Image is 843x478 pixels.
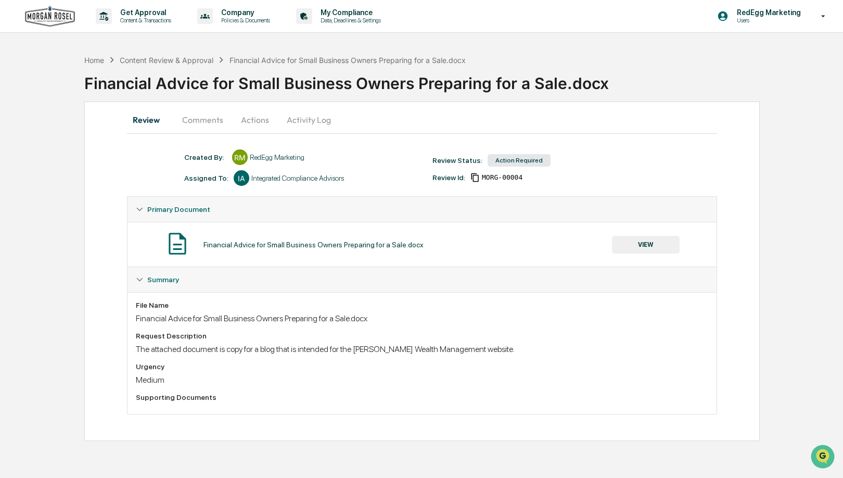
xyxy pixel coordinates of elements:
[251,174,344,182] div: Integrated Compliance Advisors
[136,344,708,354] div: The attached document is copy for a blog that is intended for the [PERSON_NAME] Wealth Management...
[112,17,176,24] p: Content & Transactions
[177,83,189,95] button: Start new chat
[278,107,339,132] button: Activity Log
[6,147,70,166] a: 🔎Data Lookup
[229,56,466,65] div: Financial Advice for Small Business Owners Preparing for a Sale.docx
[136,393,708,401] div: Supporting Documents
[6,127,71,146] a: 🖐️Preclearance
[127,197,717,222] div: Primary Document
[112,8,176,17] p: Get Approval
[488,154,551,167] div: Action Required
[127,107,174,132] button: Review
[184,174,228,182] div: Assigned To:
[127,292,717,414] div: Summary
[810,444,838,472] iframe: Open customer support
[482,173,522,182] span: 4aeeb23e-bdec-4885-961f-16a9c9eff97c
[25,6,75,27] img: logo
[136,301,708,309] div: File Name
[612,236,680,254] button: VIEW
[75,132,84,141] div: 🗄️
[213,17,275,24] p: Policies & Documents
[35,80,171,90] div: Start new chat
[10,80,29,98] img: 1746055101610-c473b297-6a78-478c-a979-82029cc54cd1
[136,313,708,323] div: Financial Advice for Small Business Owners Preparing for a Sale.docx
[729,17,806,24] p: Users
[71,127,133,146] a: 🗄️Attestations
[127,107,717,132] div: secondary tabs example
[432,156,482,165] div: Review Status:
[203,241,424,249] div: Financial Advice for Small Business Owners Preparing for a Sale.docx
[10,152,19,160] div: 🔎
[10,22,189,39] p: How can we help?
[232,149,248,165] div: RM
[184,153,227,161] div: Created By: ‎ ‎
[432,173,465,182] div: Review Id:
[104,177,126,184] span: Pylon
[86,131,129,142] span: Attestations
[312,17,386,24] p: Data, Deadlines & Settings
[164,231,190,257] img: Document Icon
[127,267,717,292] div: Summary
[213,8,275,17] p: Company
[10,132,19,141] div: 🖐️
[136,332,708,340] div: Request Description
[21,131,67,142] span: Preclearance
[73,176,126,184] a: Powered byPylon
[729,8,806,17] p: RedEgg Marketing
[232,107,278,132] button: Actions
[84,66,843,93] div: Financial Advice for Small Business Owners Preparing for a Sale.docx
[120,56,213,65] div: Content Review & Approval
[84,56,104,65] div: Home
[250,153,304,161] div: RedEgg Marketing
[127,222,717,267] div: Primary Document
[147,275,179,284] span: Summary
[174,107,232,132] button: Comments
[312,8,386,17] p: My Compliance
[234,170,249,186] div: IA
[136,375,708,385] div: Medium
[21,151,66,161] span: Data Lookup
[147,205,210,213] span: Primary Document
[35,90,132,98] div: We're available if you need us!
[136,362,708,371] div: Urgency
